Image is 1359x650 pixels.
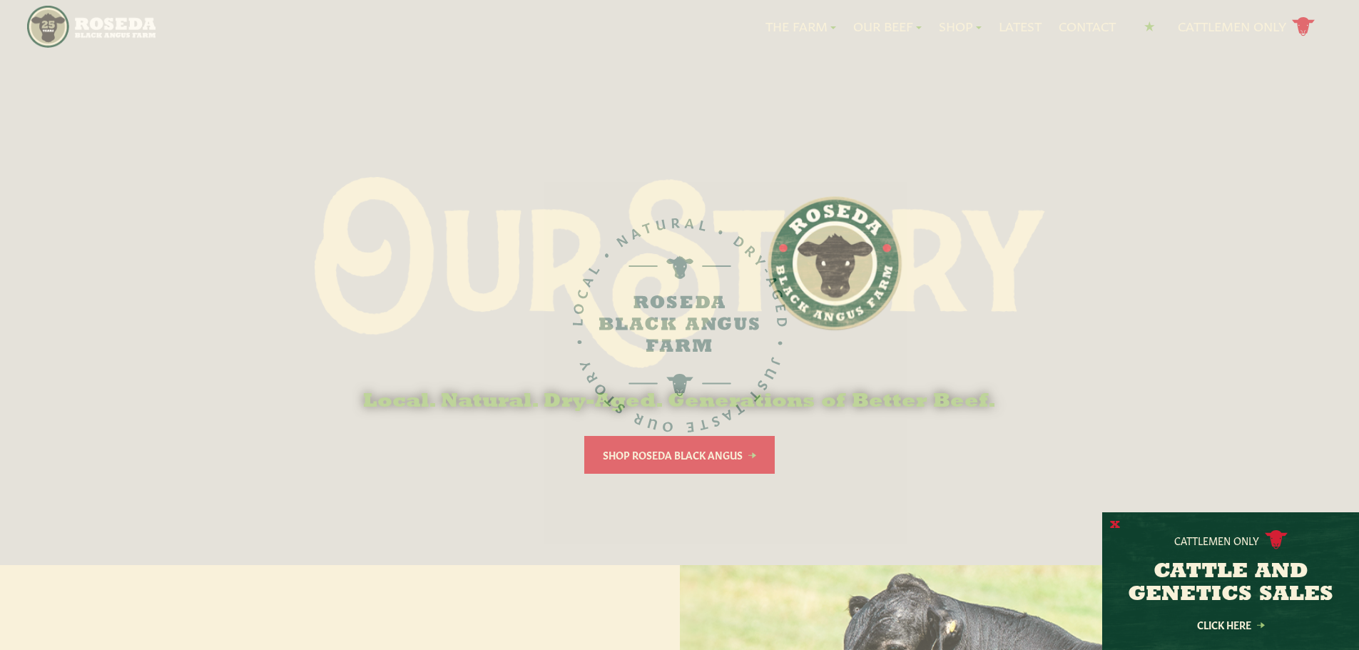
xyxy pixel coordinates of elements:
[1120,561,1341,606] h3: CATTLE AND GENETICS SALES
[765,17,836,36] a: The Farm
[1166,620,1295,629] a: Click Here
[853,17,922,36] a: Our Beef
[1174,533,1259,547] p: Cattlemen Only
[584,436,775,474] a: Shop Roseda Black Angus
[315,391,1045,413] h6: Local. Natural. Dry-Aged. Generations of Better Beef.
[1059,17,1116,36] a: Contact
[1178,14,1315,39] a: Cattlemen Only
[1265,530,1288,549] img: cattle-icon.svg
[1110,518,1120,533] button: X
[27,6,155,48] img: https://roseda.com/wp-content/uploads/2021/05/roseda-25-header.png
[999,17,1042,36] a: Latest
[315,177,1045,368] img: Roseda Black Aangus Farm
[939,17,982,36] a: Shop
